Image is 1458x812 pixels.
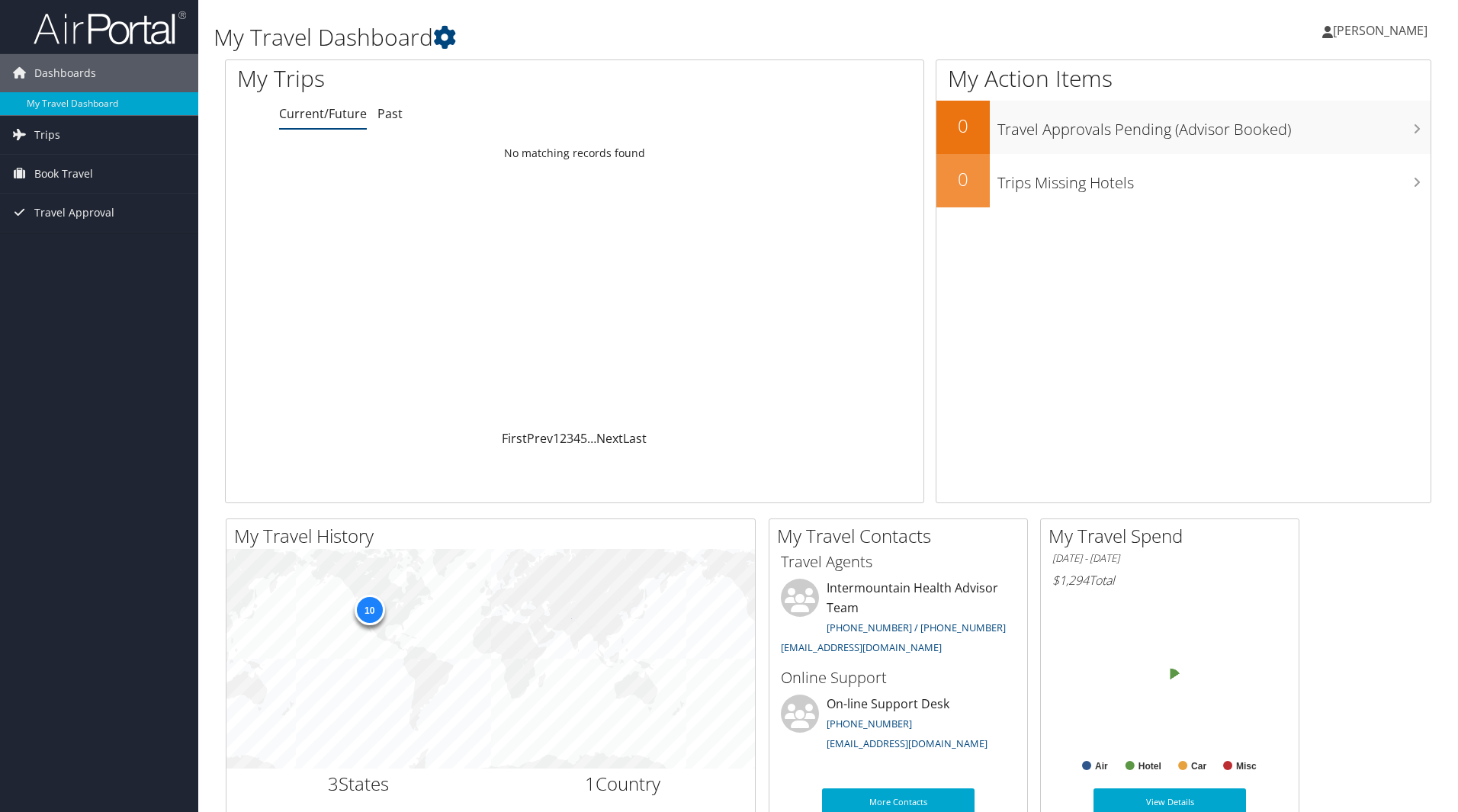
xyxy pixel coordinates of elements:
img: airportal-logo.png [34,10,186,46]
text: Hotel [1138,761,1161,772]
text: Car [1191,761,1206,772]
span: $1,294 [1052,572,1089,589]
h1: My Trips [237,63,621,95]
text: Misc [1236,761,1257,772]
span: Trips [34,116,60,154]
h2: My Travel History [234,523,755,549]
text: Air [1095,761,1108,772]
h6: [DATE] - [DATE] [1052,551,1287,566]
a: [EMAIL_ADDRESS][DOMAIN_NAME] [781,640,942,654]
td: No matching records found [226,140,923,167]
div: 10 [354,595,384,625]
a: Last [623,430,647,447]
h6: Total [1052,572,1287,589]
h2: My Travel Spend [1049,523,1299,549]
h2: My Travel Contacts [777,523,1027,549]
span: … [587,430,596,447]
a: Past [377,105,403,122]
h3: Online Support [781,667,1016,688]
a: [PHONE_NUMBER] / [PHONE_NUMBER] [827,621,1006,634]
h2: Country [503,771,744,797]
span: [PERSON_NAME] [1333,22,1427,39]
li: Intermountain Health Advisor Team [773,579,1023,660]
a: 4 [573,430,580,447]
span: Book Travel [34,155,93,193]
a: [PERSON_NAME] [1322,8,1443,53]
span: Dashboards [34,54,96,92]
a: 0Trips Missing Hotels [936,154,1431,207]
h3: Travel Agents [781,551,1016,573]
h3: Trips Missing Hotels [997,165,1431,194]
a: First [502,430,527,447]
h2: 0 [936,166,990,192]
h3: Travel Approvals Pending (Advisor Booked) [997,111,1431,140]
h2: 0 [936,113,990,139]
li: On-line Support Desk [773,695,1023,757]
a: Current/Future [279,105,367,122]
a: Next [596,430,623,447]
a: 2 [560,430,567,447]
span: 3 [328,771,339,796]
h2: States [238,771,480,797]
span: 1 [585,771,596,796]
h1: My Action Items [936,63,1431,95]
a: 3 [567,430,573,447]
span: Travel Approval [34,194,114,232]
a: 1 [553,430,560,447]
a: Prev [527,430,553,447]
a: [PHONE_NUMBER] [827,717,912,730]
h1: My Travel Dashboard [214,21,1033,53]
a: 0Travel Approvals Pending (Advisor Booked) [936,101,1431,154]
a: 5 [580,430,587,447]
a: [EMAIL_ADDRESS][DOMAIN_NAME] [827,737,988,750]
